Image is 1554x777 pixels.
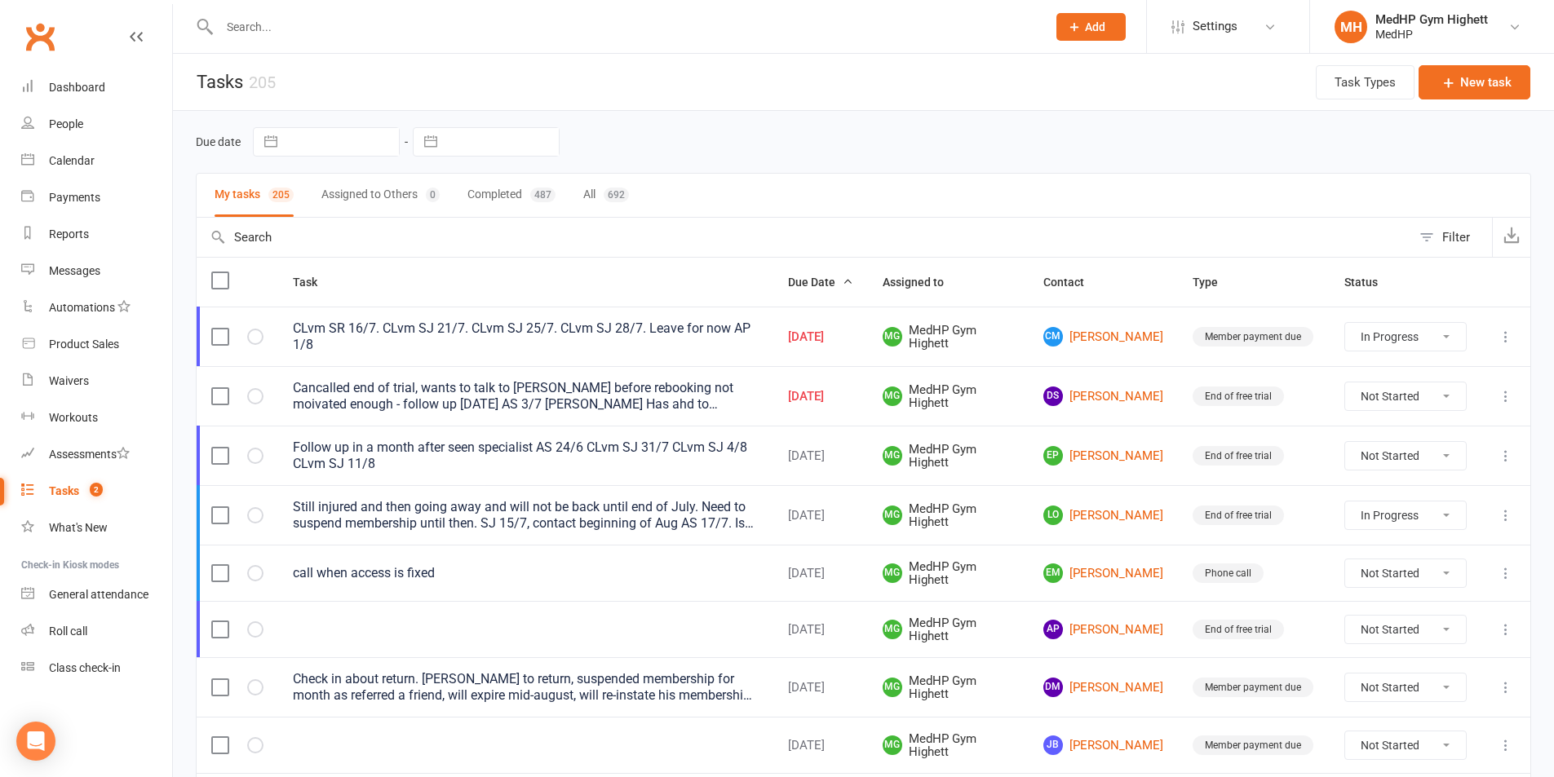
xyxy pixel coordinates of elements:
div: Cancalled end of trial, wants to talk to [PERSON_NAME] before rebooking not moivated enough - fol... [293,380,759,413]
a: DM[PERSON_NAME] [1043,678,1163,697]
button: All692 [583,174,629,217]
div: What's New [49,521,108,534]
div: Assessments [49,448,130,461]
span: Settings [1193,8,1237,45]
label: Due date [196,135,241,148]
a: EM[PERSON_NAME] [1043,563,1163,583]
button: Assigned to Others0 [321,174,440,217]
span: MG [883,678,902,697]
div: Member payment due [1193,327,1313,347]
span: EP [1043,446,1063,466]
div: CLvm SR 16/7. CLvm SJ 21/7. CLvm SJ 25/7. CLvm SJ 28/7. Leave for now AP 1/8 [293,320,759,353]
span: Add [1085,20,1105,33]
a: LO[PERSON_NAME] [1043,505,1163,525]
div: MedHP Gym Highett [1375,12,1488,27]
a: DS[PERSON_NAME] [1043,386,1163,406]
a: Payments [21,179,172,216]
div: Follow up in a month after seen specialist AS 24/6 CLvm SJ 31/7 CLvm SJ 4/8 CLvm SJ 11/8 [293,439,759,472]
div: [DATE] [788,449,853,463]
button: Status [1344,272,1396,292]
a: What's New [21,510,172,546]
span: MedHP Gym Highett [883,443,1014,470]
a: People [21,106,172,143]
div: 205 [268,188,294,202]
span: MedHP Gym Highett [883,674,1014,701]
a: EP[PERSON_NAME] [1043,446,1163,466]
div: Messages [49,264,100,277]
span: Type [1193,276,1236,289]
button: Filter [1411,218,1492,257]
a: Workouts [21,400,172,436]
div: Calendar [49,154,95,167]
a: Tasks 2 [21,473,172,510]
div: Automations [49,301,115,314]
span: MG [883,327,902,347]
div: Still injured and then going away and will not be back until end of July. Need to suspend members... [293,499,759,532]
span: MG [883,386,902,406]
span: CM [1043,327,1063,347]
span: MedHP Gym Highett [883,616,1014,643]
div: [DATE] [788,390,853,404]
span: Task [293,276,335,289]
span: MedHP Gym Highett [883,732,1014,759]
div: Product Sales [49,338,119,351]
div: Member payment due [1193,678,1313,697]
div: End of free trial [1193,505,1284,525]
div: Workouts [49,411,98,424]
span: 2 [90,483,103,497]
span: Assigned to [883,276,962,289]
button: Assigned to [883,272,962,292]
div: Roll call [49,625,87,638]
input: Search [197,218,1411,257]
div: Member payment due [1193,735,1313,755]
div: General attendance [49,588,148,601]
button: Completed487 [467,174,556,217]
span: LO [1043,505,1063,525]
a: Waivers [21,363,172,400]
div: Filter [1442,227,1470,247]
span: MG [883,563,902,583]
span: EM [1043,563,1063,583]
button: Add [1056,13,1126,41]
span: MedHP Gym Highett [883,383,1014,410]
div: Waivers [49,374,89,387]
a: Automations [21,289,172,326]
a: CM[PERSON_NAME] [1043,327,1163,347]
div: Check in about return. [PERSON_NAME] to return, suspended membership for month as referred a frie... [293,671,759,704]
div: 0 [426,188,440,202]
a: Roll call [21,613,172,650]
div: Reports [49,227,89,241]
div: End of free trial [1193,446,1284,466]
a: Clubworx [20,16,60,57]
span: MG [883,620,902,639]
a: AP[PERSON_NAME] [1043,620,1163,639]
span: Due Date [788,276,853,289]
div: Payments [49,191,100,204]
div: Phone call [1193,563,1264,583]
div: [DATE] [788,509,853,523]
span: MedHP Gym Highett [883,324,1014,351]
span: AP [1043,620,1063,639]
span: Status [1344,276,1396,289]
a: Product Sales [21,326,172,363]
a: General attendance kiosk mode [21,576,172,613]
div: MH [1335,11,1367,43]
a: Dashboard [21,69,172,106]
span: MG [883,446,902,466]
div: [DATE] [788,739,853,753]
div: [DATE] [788,681,853,695]
div: Open Intercom Messenger [16,722,55,761]
button: My tasks205 [215,174,294,217]
h1: Tasks [173,54,276,110]
span: MG [883,505,902,525]
div: Tasks [49,484,79,497]
span: DS [1043,386,1063,406]
span: DM [1043,678,1063,697]
div: End of free trial [1193,620,1284,639]
button: New task [1419,65,1530,99]
button: Contact [1043,272,1102,292]
a: Reports [21,216,172,253]
span: JB [1043,735,1063,755]
span: MG [883,735,902,755]
div: MedHP [1375,27,1488,42]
